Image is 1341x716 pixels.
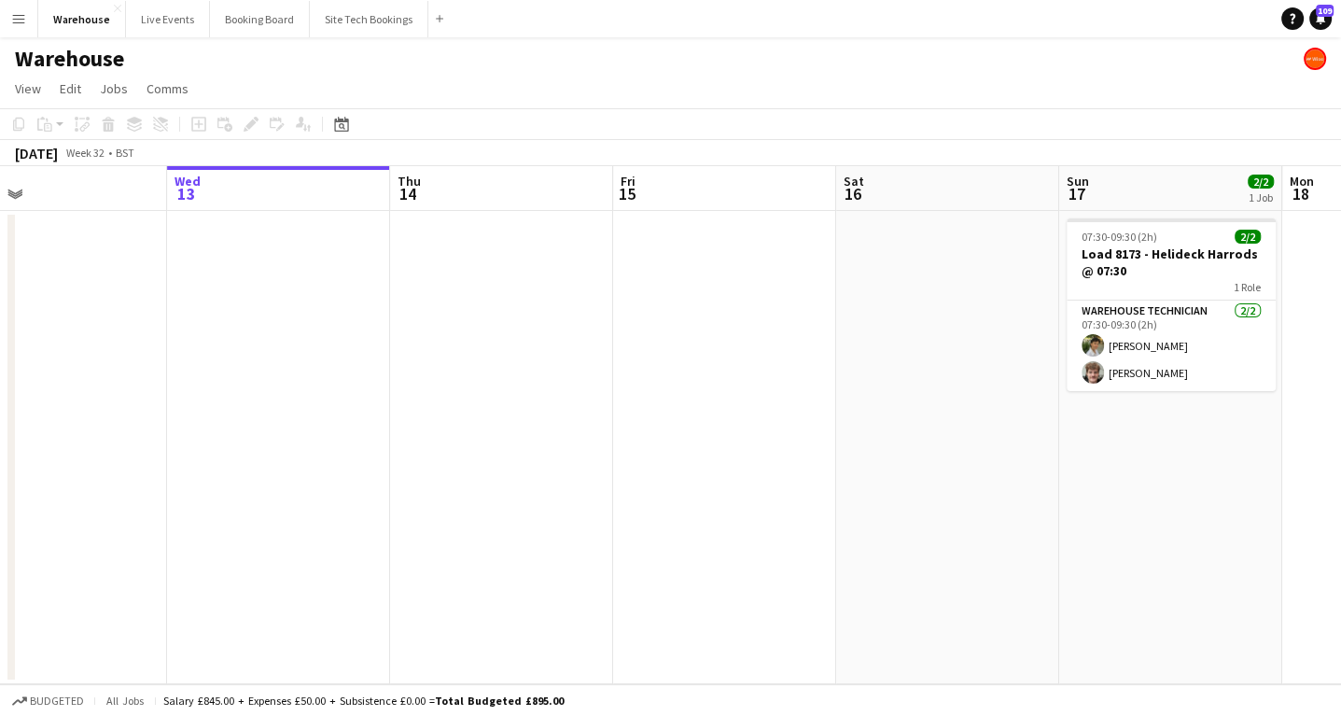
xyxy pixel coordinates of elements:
div: Salary £845.00 + Expenses £50.00 + Subsistence £0.00 = [163,694,564,708]
span: Edit [60,80,81,97]
span: Jobs [100,80,128,97]
div: BST [116,146,134,160]
a: Comms [139,77,196,101]
button: Warehouse [38,1,126,37]
h1: Warehouse [15,45,124,73]
a: Jobs [92,77,135,101]
span: View [15,80,41,97]
span: Budgeted [30,695,84,708]
a: 109 [1309,7,1332,30]
button: Booking Board [210,1,310,37]
span: Comms [147,80,189,97]
button: Budgeted [9,691,87,711]
app-user-avatar: Alex Gill [1304,48,1326,70]
span: Total Budgeted £895.00 [435,694,564,708]
a: View [7,77,49,101]
span: All jobs [103,694,147,708]
button: Site Tech Bookings [310,1,428,37]
button: Live Events [126,1,210,37]
div: [DATE] [15,144,58,162]
a: Edit [52,77,89,101]
span: 109 [1316,5,1334,17]
span: Week 33 [62,146,108,160]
